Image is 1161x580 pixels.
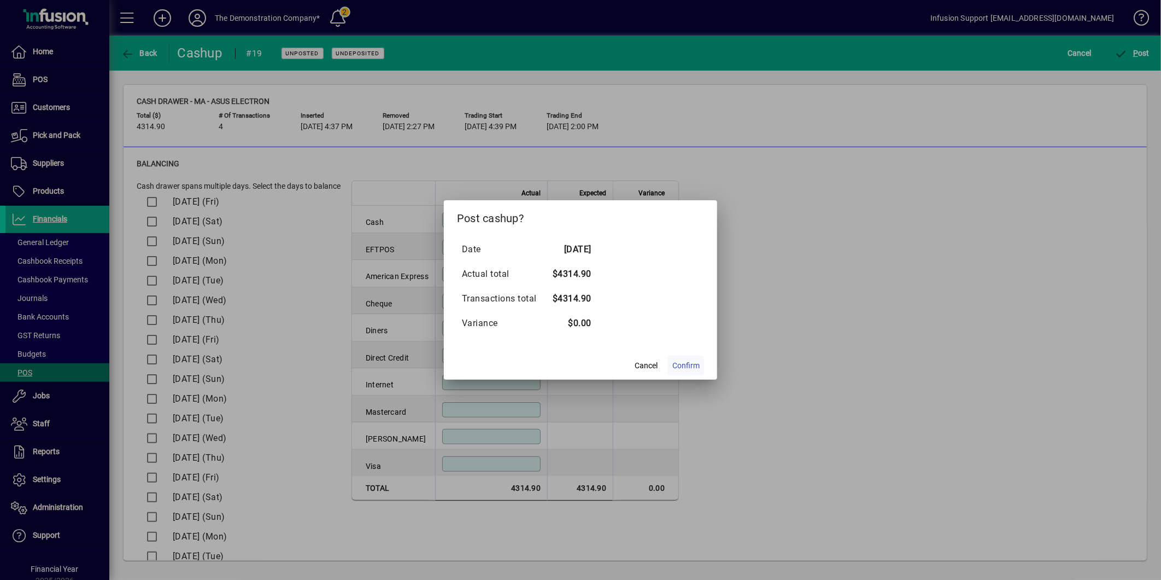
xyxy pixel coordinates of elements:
[548,286,591,311] td: $4314.90
[668,356,704,375] button: Confirm
[635,360,658,372] span: Cancel
[629,356,664,375] button: Cancel
[461,286,548,311] td: Transactions total
[461,311,548,335] td: Variance
[548,237,591,262] td: [DATE]
[672,360,700,372] span: Confirm
[548,262,591,286] td: $4314.90
[444,200,717,232] h2: Post cashup?
[548,311,591,335] td: $0.00
[461,237,548,262] td: Date
[461,262,548,286] td: Actual total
